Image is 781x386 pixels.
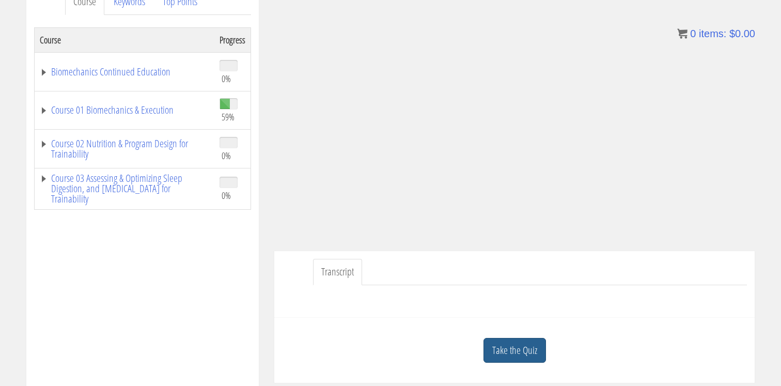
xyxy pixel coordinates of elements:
span: 0% [222,190,231,201]
a: 0 items: $0.00 [677,28,755,39]
a: Course 01 Biomechanics & Execution [40,105,209,115]
a: Course 03 Assessing & Optimizing Sleep Digestion, and [MEDICAL_DATA] for Trainability [40,173,209,204]
a: Transcript [313,259,362,285]
span: 0% [222,73,231,84]
span: items: [699,28,726,39]
span: $ [729,28,735,39]
span: 0 [690,28,696,39]
span: 0% [222,150,231,161]
a: Biomechanics Continued Education [40,67,209,77]
img: icon11.png [677,28,688,39]
span: 59% [222,111,235,122]
a: Course 02 Nutrition & Program Design for Trainability [40,138,209,159]
th: Progress [214,27,251,52]
th: Course [35,27,215,52]
bdi: 0.00 [729,28,755,39]
a: Take the Quiz [483,338,546,363]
